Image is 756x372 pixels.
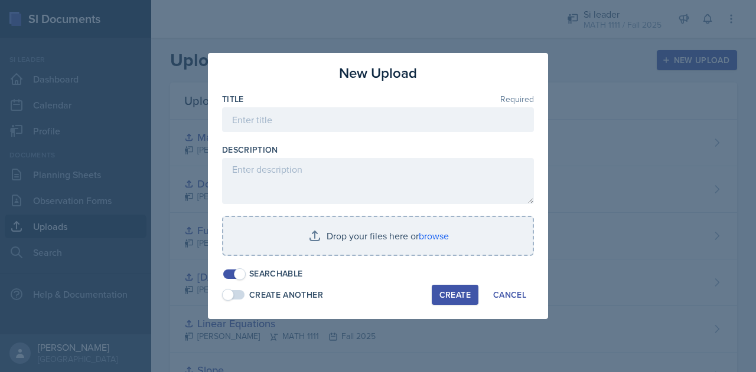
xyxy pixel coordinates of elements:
div: Cancel [493,290,526,299]
div: Create Another [249,289,323,301]
div: Create [439,290,471,299]
div: Searchable [249,268,303,280]
h3: New Upload [339,62,417,84]
button: Create [432,285,478,305]
span: Required [500,95,534,103]
label: Title [222,93,244,105]
button: Cancel [485,285,534,305]
input: Enter title [222,107,534,132]
label: Description [222,144,278,156]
